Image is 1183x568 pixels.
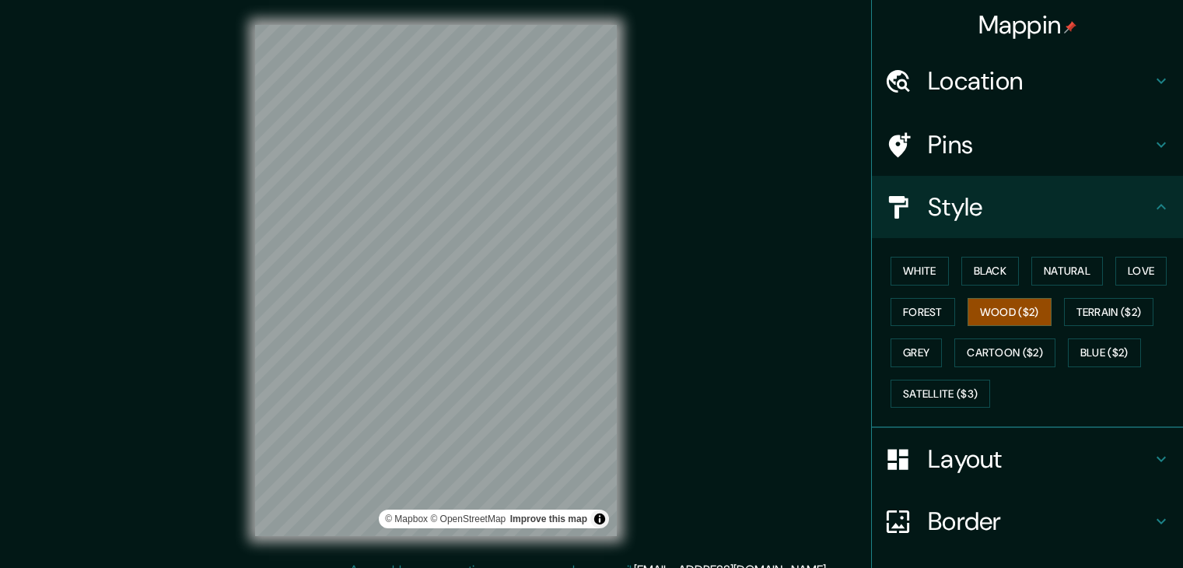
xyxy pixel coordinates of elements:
div: Pins [872,114,1183,176]
img: pin-icon.png [1064,21,1076,33]
button: Satellite ($3) [891,380,990,408]
h4: Style [928,191,1152,223]
button: Terrain ($2) [1064,298,1154,327]
button: Toggle attribution [590,510,609,528]
button: Love [1115,257,1167,286]
a: OpenStreetMap [430,514,506,524]
h4: Pins [928,129,1152,160]
div: Style [872,176,1183,238]
div: Layout [872,428,1183,490]
h4: Location [928,65,1152,96]
canvas: Map [255,25,617,536]
h4: Border [928,506,1152,537]
button: Black [961,257,1020,286]
a: Mapbox [385,514,428,524]
h4: Mappin [978,9,1077,40]
h4: Layout [928,444,1152,475]
button: Forest [891,298,955,327]
button: Blue ($2) [1068,338,1141,367]
div: Border [872,490,1183,552]
iframe: Help widget launcher [1045,507,1166,551]
button: Wood ($2) [968,298,1052,327]
button: White [891,257,949,286]
a: Map feedback [510,514,587,524]
button: Natural [1031,257,1103,286]
button: Cartoon ($2) [954,338,1055,367]
button: Grey [891,338,942,367]
div: Location [872,50,1183,112]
